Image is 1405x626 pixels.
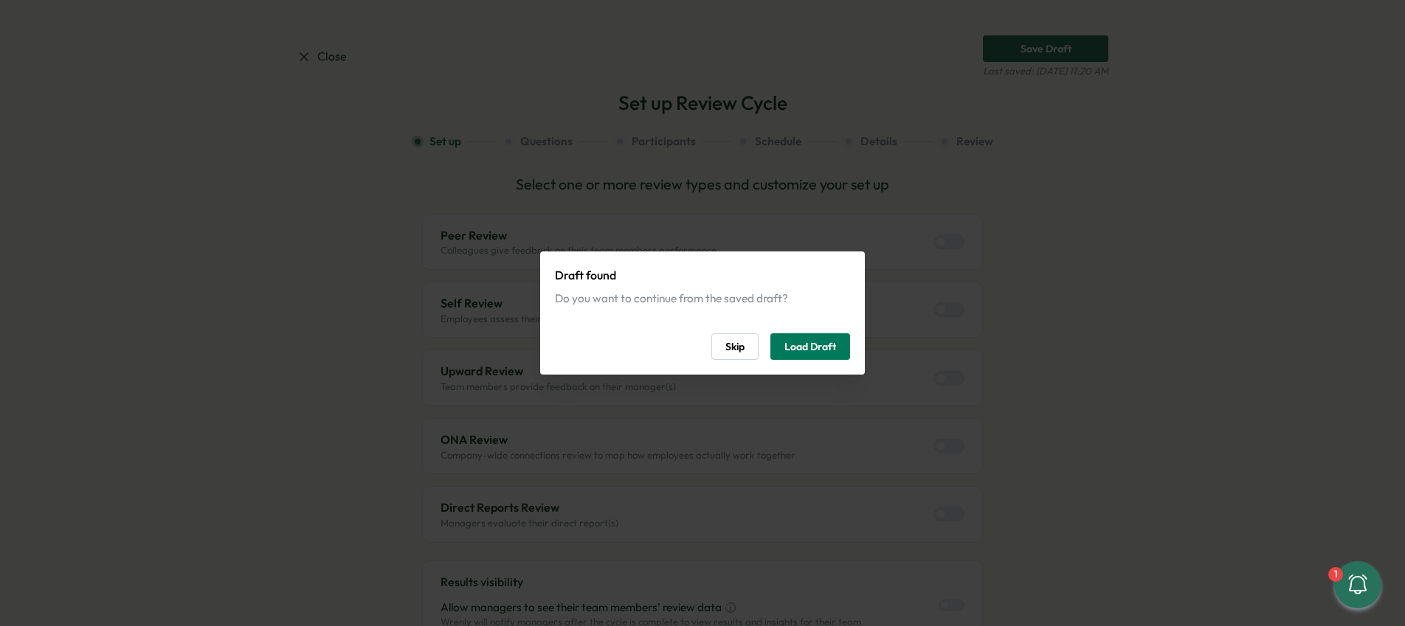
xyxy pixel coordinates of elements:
span: Load Draft [784,334,836,359]
div: 1 [1328,567,1343,582]
button: Skip [711,333,759,360]
div: Do you want to continue from the saved draft? [555,291,850,307]
button: 1 [1334,561,1381,608]
span: Skip [725,334,745,359]
p: Draft found [555,266,850,285]
button: Load Draft [770,333,850,360]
